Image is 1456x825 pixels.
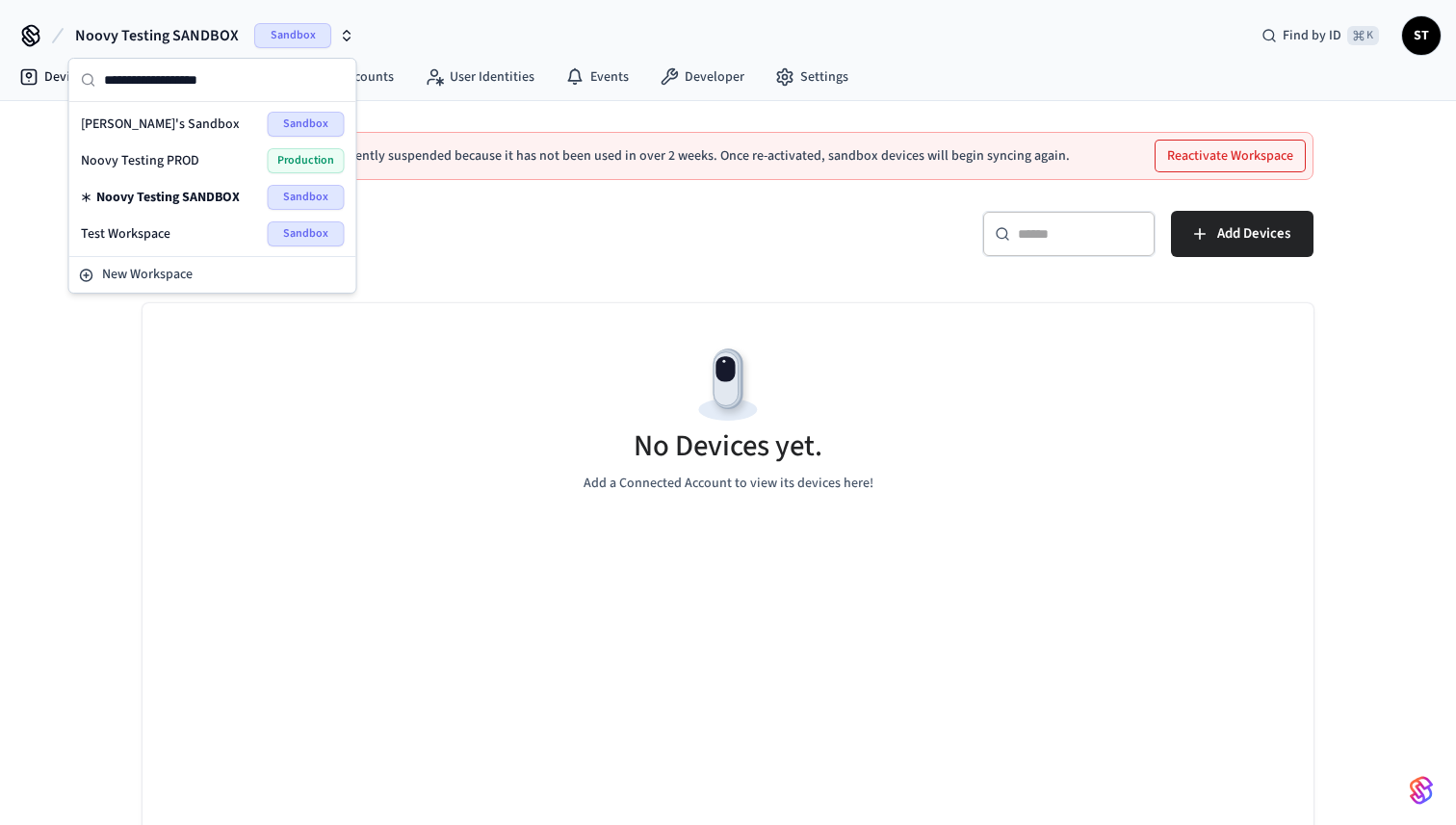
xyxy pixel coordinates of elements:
[4,60,104,94] a: Devices
[143,211,716,250] h5: Devices
[550,60,644,94] a: Events
[75,24,239,47] span: Noovy Testing SANDBOX
[81,115,240,134] span: [PERSON_NAME]'s Sandbox
[268,185,345,210] span: Sandbox
[1283,26,1341,45] span: Find by ID
[71,259,354,291] button: New Workspace
[268,148,345,173] span: Production
[268,221,345,246] span: Sandbox
[1171,211,1313,257] button: Add Devices
[1246,18,1394,53] div: Find by ID⌘ K
[268,112,345,137] span: Sandbox
[81,224,170,244] span: Test Workspace
[102,265,193,285] span: New Workspace
[81,151,199,170] span: Noovy Testing PROD
[760,60,864,94] a: Settings
[584,474,873,494] p: Add a Connected Account to view its devices here!
[685,342,771,428] img: Devices Empty State
[254,23,331,48] span: Sandbox
[1410,775,1433,806] img: SeamLogoGradient.69752ec5.svg
[1217,221,1290,246] span: Add Devices
[69,102,356,256] div: Suggestions
[644,60,760,94] a: Developer
[1347,26,1379,45] span: ⌘ K
[1156,141,1305,171] button: Reactivate Workspace
[1402,16,1441,55] button: ST
[409,60,550,94] a: User Identities
[634,426,822,466] h5: No Devices yet.
[96,188,240,207] span: Noovy Testing SANDBOX
[1404,18,1439,53] span: ST
[174,148,1070,164] p: This sandbox workspace is currently suspended because it has not been used in over 2 weeks. Once ...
